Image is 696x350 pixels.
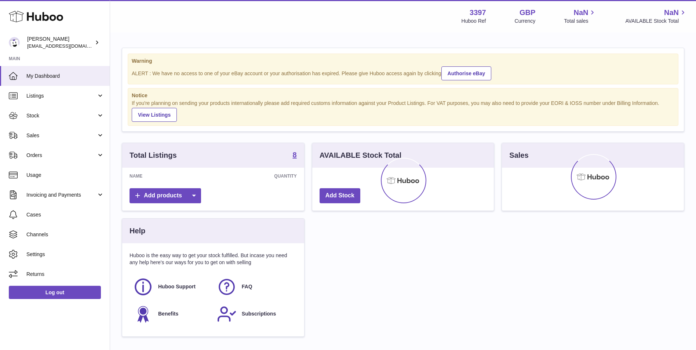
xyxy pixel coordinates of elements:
a: Benefits [133,304,209,324]
a: Subscriptions [217,304,293,324]
span: Total sales [564,18,597,25]
span: NaN [664,8,679,18]
h3: Total Listings [130,150,177,160]
span: Usage [26,172,104,179]
span: Returns [26,271,104,278]
strong: 3397 [470,8,486,18]
span: Cases [26,211,104,218]
h3: Sales [509,150,528,160]
a: FAQ [217,277,293,297]
span: Channels [26,231,104,238]
span: Invoicing and Payments [26,192,96,198]
span: My Dashboard [26,73,104,80]
a: Add products [130,188,201,203]
a: View Listings [132,108,177,122]
h3: Help [130,226,145,236]
a: Add Stock [320,188,360,203]
span: Huboo Support [158,283,196,290]
a: NaN AVAILABLE Stock Total [625,8,687,25]
div: If you're planning on sending your products internationally please add required customs informati... [132,100,674,122]
a: 8 [293,151,297,160]
span: Settings [26,251,104,258]
th: Quantity [200,168,304,185]
img: sales@canchema.com [9,37,20,48]
div: ALERT : We have no access to one of your eBay account or your authorisation has expired. Please g... [132,65,674,80]
a: Log out [9,286,101,299]
span: [EMAIL_ADDRESS][DOMAIN_NAME] [27,43,108,49]
strong: Notice [132,92,674,99]
a: Authorise eBay [441,66,492,80]
strong: 8 [293,151,297,158]
a: NaN Total sales [564,8,597,25]
div: Currency [515,18,536,25]
div: Huboo Ref [462,18,486,25]
a: Huboo Support [133,277,209,297]
p: Huboo is the easy way to get your stock fulfilled. But incase you need any help here's our ways f... [130,252,297,266]
th: Name [122,168,200,185]
span: Sales [26,132,96,139]
span: Benefits [158,310,178,317]
strong: Warning [132,58,674,65]
span: Stock [26,112,96,119]
span: Subscriptions [242,310,276,317]
span: NaN [573,8,588,18]
strong: GBP [520,8,535,18]
span: Orders [26,152,96,159]
span: AVAILABLE Stock Total [625,18,687,25]
div: [PERSON_NAME] [27,36,93,50]
h3: AVAILABLE Stock Total [320,150,401,160]
span: FAQ [242,283,252,290]
span: Listings [26,92,96,99]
